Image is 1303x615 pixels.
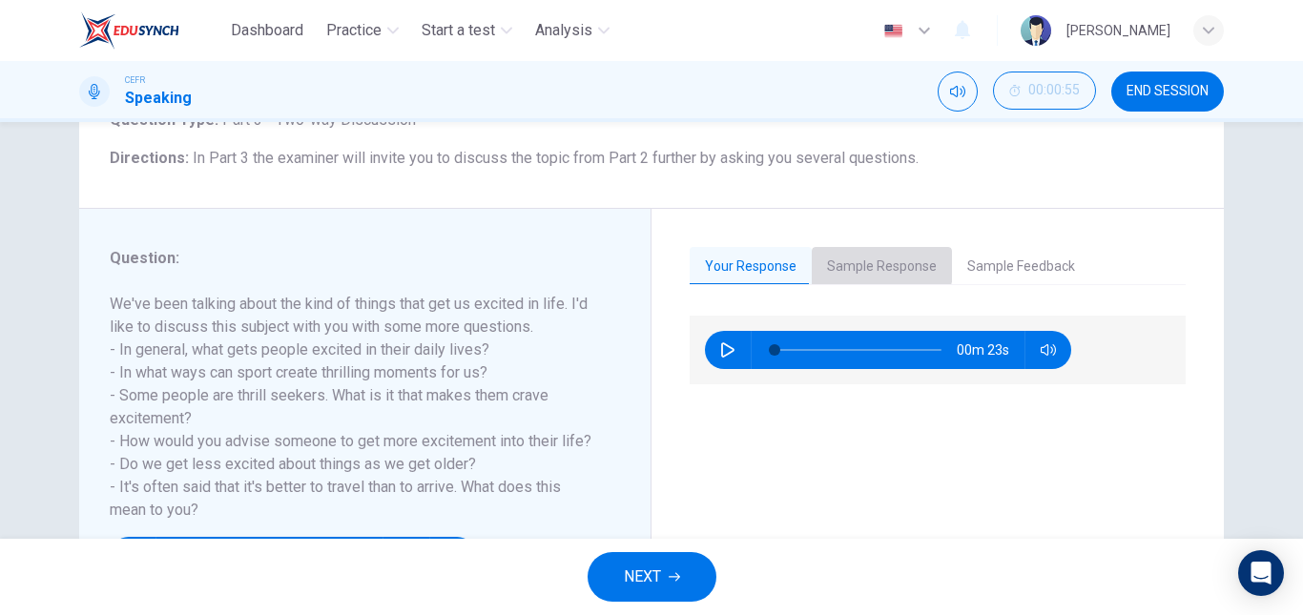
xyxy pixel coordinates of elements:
span: Practice [326,19,382,42]
button: Sample Response [812,247,952,287]
h6: Directions : [110,147,1193,170]
h6: Question : [110,247,597,270]
span: 01m 02s [315,537,383,575]
img: EduSynch logo [79,11,179,50]
button: Analysis [527,13,617,48]
span: In Part 3 the examiner will invite you to discuss the topic from Part 2 further by asking you sev... [193,149,919,167]
button: Dashboard [223,13,311,48]
button: NEXT [588,552,716,602]
span: Dashboard [231,19,303,42]
span: CEFR [125,73,145,87]
h1: Speaking [125,87,192,110]
span: NEXT [624,564,661,590]
div: Mute [938,72,978,112]
span: Start a test [422,19,495,42]
a: EduSynch logo [79,11,223,50]
button: Click to see the audio transcription [391,537,422,575]
span: 00:00:55 [1028,83,1080,98]
img: en [881,24,905,38]
h6: We've been talking about the kind of things that get us excited in life. I'd like to discuss this... [110,293,597,522]
div: Hide [993,72,1096,112]
button: 00:00:55 [993,72,1096,110]
div: basic tabs example [690,247,1186,287]
div: Open Intercom Messenger [1238,550,1284,596]
span: END SESSION [1127,84,1209,99]
button: Start a test [414,13,520,48]
button: Your Response [690,247,812,287]
div: [PERSON_NAME] [1066,19,1170,42]
button: Sample Feedback [952,247,1090,287]
button: END SESSION [1111,72,1224,112]
span: 00m 23s [957,331,1024,369]
img: Profile picture [1021,15,1051,46]
button: Practice [319,13,406,48]
span: Analysis [535,19,592,42]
